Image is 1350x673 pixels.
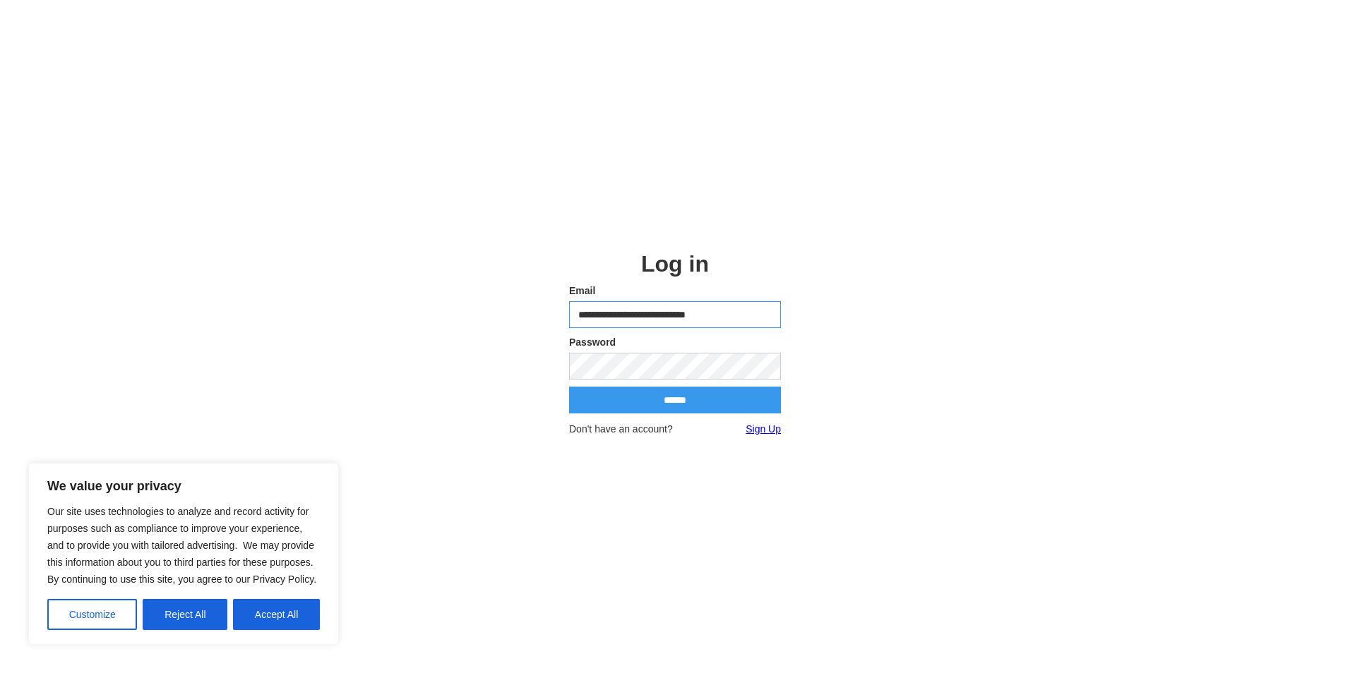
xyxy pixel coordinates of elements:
span: Our site uses technologies to analyze and record activity for purposes such as compliance to impr... [47,506,316,585]
div: We value your privacy [28,463,339,645]
button: Accept All [233,599,320,630]
p: We value your privacy [47,478,320,495]
button: Reject All [143,599,227,630]
button: Customize [47,599,137,630]
h2: Log in [569,251,781,277]
label: Email [569,284,781,298]
a: Sign Up [746,422,781,436]
label: Password [569,335,781,349]
span: Don't have an account? [569,422,673,436]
